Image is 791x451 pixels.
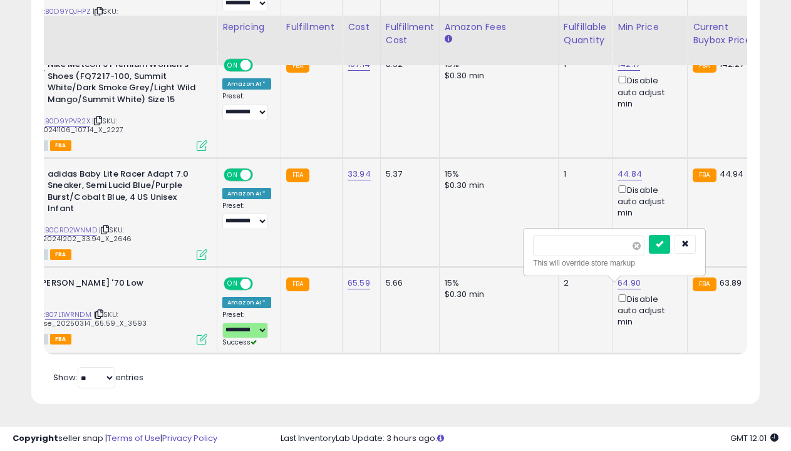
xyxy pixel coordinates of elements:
div: $0.30 min [445,180,549,191]
a: 33.94 [348,168,371,180]
span: 63.89 [720,277,742,289]
small: FBA [693,168,716,182]
div: Preset: [222,311,271,348]
a: 64.90 [618,277,641,289]
span: OFF [251,169,271,180]
div: Min Price [618,21,682,34]
div: 15% [445,277,549,289]
span: OFF [251,60,271,71]
div: 5.37 [386,168,430,180]
div: Disable auto adjust min [618,183,678,219]
div: 2 [564,277,602,289]
div: $0.30 min [445,70,549,81]
small: FBA [286,277,309,291]
small: FBA [286,168,309,182]
a: Terms of Use [107,432,160,444]
a: B0CRD2WNMD [45,225,97,236]
small: FBA [286,59,309,73]
span: | SKU: Converse_20250314_65.59_X_3593 [19,309,147,328]
div: seller snap | | [13,433,217,445]
div: Preset: [222,92,271,120]
div: Amazon AI * [222,188,271,199]
div: 5.66 [386,277,430,289]
div: Repricing [222,21,276,34]
div: Cost [348,21,375,34]
span: FBA [50,140,71,151]
span: OFF [251,278,271,289]
small: FBA [693,277,716,291]
div: Last InventoryLab Update: 3 hours ago. [281,433,778,445]
a: Privacy Policy [162,432,217,444]
div: ASIN: [19,277,207,343]
span: ON [225,278,240,289]
div: Amazon Fees [445,21,553,34]
div: Amazon AI * [222,297,271,308]
small: Amazon Fees. [445,34,452,45]
div: $0.30 min [445,289,549,300]
b: adidas Baby Lite Racer Adapt 7.0 Sneaker, Semi Lucid Blue/Purple Burst/Cobalt Blue, 4 US Unisex I... [48,168,200,218]
div: 15% [445,168,549,180]
div: Preset: [222,202,271,230]
strong: Copyright [13,432,58,444]
div: Amazon AI * [222,78,271,90]
a: 44.84 [618,168,642,180]
div: Fulfillable Quantity [564,21,607,47]
b: Nike Metcon 9 Premium Women's Shoes (FQ7217-100, Summit White/Dark Smoke Grey/Light Wild Mango/Su... [48,59,200,108]
div: Fulfillment Cost [386,21,434,47]
span: Success [222,338,257,347]
span: | SKU: Nike_20241106_107.14_X_2227 [19,116,124,135]
a: B0D9YPVR2X [45,116,90,127]
span: 2025-08-13 12:01 GMT [730,432,778,444]
div: Disable auto adjust min [618,73,678,110]
b: [PERSON_NAME] '70 Low [37,277,189,293]
div: Current Buybox Price [693,21,757,47]
a: B07L1WRNDM [45,309,91,320]
small: FBA [693,59,716,73]
span: ON [225,60,240,71]
span: 44.94 [720,168,744,180]
span: ON [225,169,240,180]
span: Show: entries [53,371,143,383]
div: 1 [564,168,602,180]
div: Fulfillment [286,21,337,34]
div: This will override store markup [533,257,696,269]
a: 65.59 [348,277,370,289]
span: | SKU: Kohls_20241202_33.94_X_2646 [19,225,132,244]
a: B0D9YQJHPZ [45,6,91,17]
div: Title [16,21,212,34]
span: FBA [50,249,71,260]
span: FBA [50,334,71,345]
div: Disable auto adjust min [618,292,678,328]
